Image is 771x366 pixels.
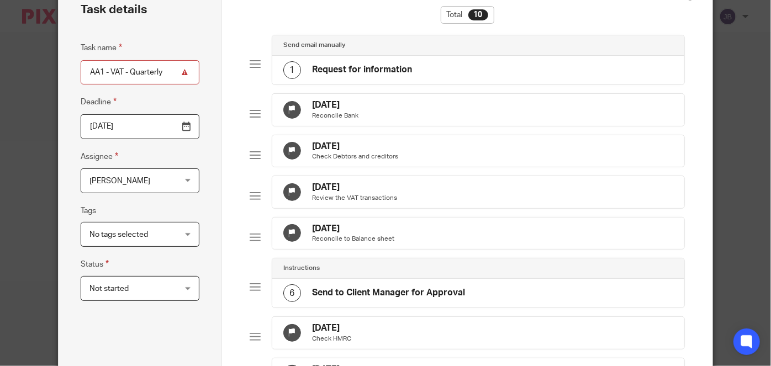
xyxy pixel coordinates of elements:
[89,177,150,185] span: [PERSON_NAME]
[312,112,358,120] p: Reconcile Bank
[89,285,129,293] span: Not started
[312,322,351,334] h4: [DATE]
[81,1,147,19] h2: Task details
[283,41,345,50] h4: Send email manually
[441,6,494,24] div: Total
[81,205,96,216] label: Tags
[312,235,394,243] p: Reconcile to Balance sheet
[312,194,397,203] p: Review the VAT transactions
[81,150,118,163] label: Assignee
[312,335,351,343] p: Check HMRC
[283,284,301,302] div: 6
[81,258,109,270] label: Status
[312,64,412,76] h4: Request for information
[81,41,122,54] label: Task name
[81,60,199,85] input: Task name
[468,9,488,20] div: 10
[312,182,397,193] h4: [DATE]
[312,99,358,111] h4: [DATE]
[312,223,394,235] h4: [DATE]
[283,61,301,79] div: 1
[81,114,199,139] input: Pick a date
[312,287,465,299] h4: Send to Client Manager for Approval
[81,96,117,108] label: Deadline
[312,141,398,152] h4: [DATE]
[312,152,398,161] p: Check Debtors and creditors
[283,264,320,273] h4: Instructions
[89,231,148,238] span: No tags selected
